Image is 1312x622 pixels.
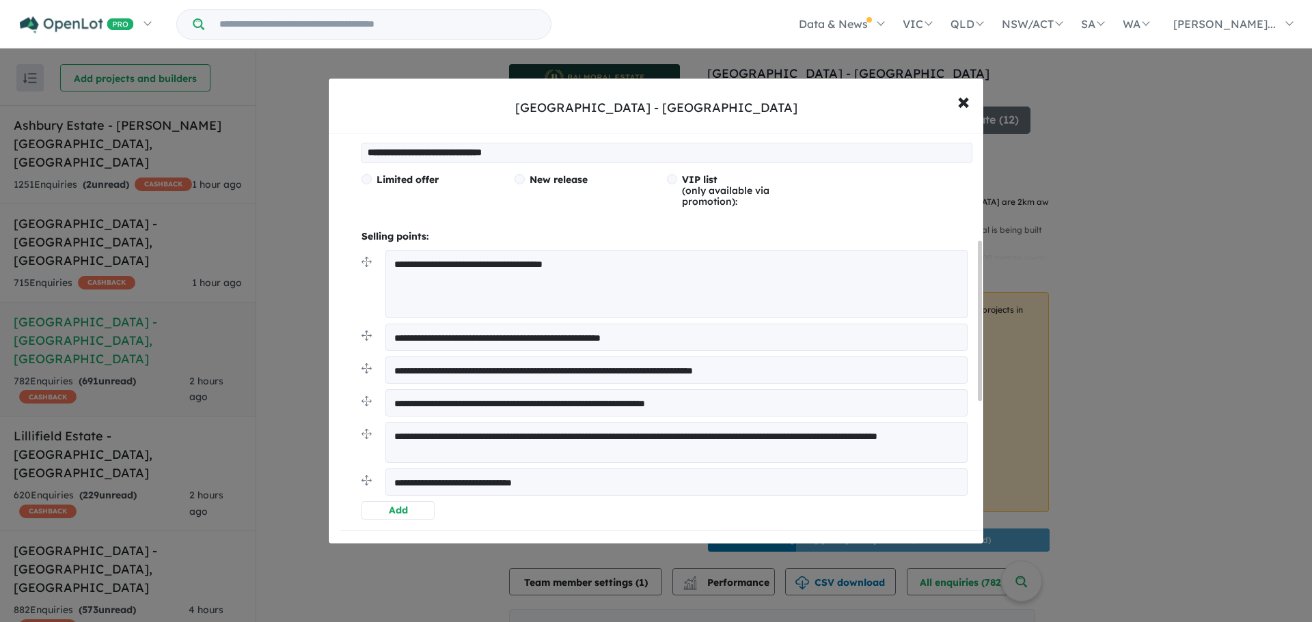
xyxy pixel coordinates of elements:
img: drag.svg [361,363,372,373]
img: Openlot PRO Logo White [20,16,134,33]
p: Selling points: [361,229,972,245]
img: drag.svg [361,396,372,406]
img: drag.svg [361,429,372,439]
span: New release [530,173,588,186]
img: drag.svg [361,257,372,267]
button: Add [361,501,435,520]
span: × [957,86,970,115]
span: VIP list [682,173,717,186]
input: Try estate name, suburb, builder or developer [207,10,548,39]
div: [GEOGRAPHIC_DATA] - [GEOGRAPHIC_DATA] [515,99,797,117]
p: YouTube Video URL: [361,542,972,559]
span: [PERSON_NAME]... [1173,17,1276,31]
span: (only available via promotion): [682,173,769,208]
span: Limited offer [377,173,439,186]
img: drag.svg [361,475,372,485]
img: drag.svg [361,330,372,341]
